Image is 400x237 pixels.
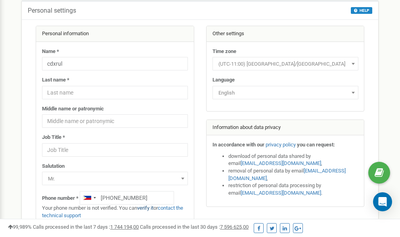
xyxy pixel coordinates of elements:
[110,224,139,230] u: 1 744 194,00
[42,143,188,157] input: Job Title
[215,59,356,70] span: (UTC-11:00) Pacific/Midway
[42,205,188,219] p: Your phone number is not verified. You can or
[42,205,183,218] a: contact the technical support
[42,48,59,55] label: Name *
[228,153,358,167] li: download of personal data shared by email ,
[140,224,249,230] span: Calls processed in the last 30 days :
[212,142,264,148] strong: In accordance with our
[241,190,321,196] a: [EMAIL_ADDRESS][DOMAIN_NAME]
[228,168,346,181] a: [EMAIL_ADDRESS][DOMAIN_NAME]
[212,86,358,99] span: English
[266,142,296,148] a: privacy policy
[212,57,358,70] span: (UTC-11:00) Pacific/Midway
[42,76,69,84] label: Last name *
[36,26,194,42] div: Personal information
[220,224,249,230] u: 7 596 625,00
[80,191,98,204] div: Telephone country code
[228,182,358,197] li: restriction of personal data processing by email .
[42,105,104,113] label: Middle name or patronymic
[207,120,364,136] div: Information about data privacy
[45,173,185,184] span: Mr.
[80,191,174,205] input: +1-800-555-55-55
[351,7,372,14] button: HELP
[207,26,364,42] div: Other settings
[42,134,65,141] label: Job Title *
[42,172,188,185] span: Mr.
[28,7,76,14] h5: Personal settings
[8,224,32,230] span: 99,989%
[228,167,358,182] li: removal of personal data by email ,
[42,163,65,170] label: Salutation
[212,76,235,84] label: Language
[42,114,188,128] input: Middle name or patronymic
[215,87,356,99] span: English
[137,205,153,211] a: verify it
[42,86,188,99] input: Last name
[373,192,392,211] div: Open Intercom Messenger
[241,160,321,166] a: [EMAIL_ADDRESS][DOMAIN_NAME]
[42,57,188,70] input: Name
[42,195,78,202] label: Phone number *
[33,224,139,230] span: Calls processed in the last 7 days :
[212,48,236,55] label: Time zone
[297,142,335,148] strong: you can request:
